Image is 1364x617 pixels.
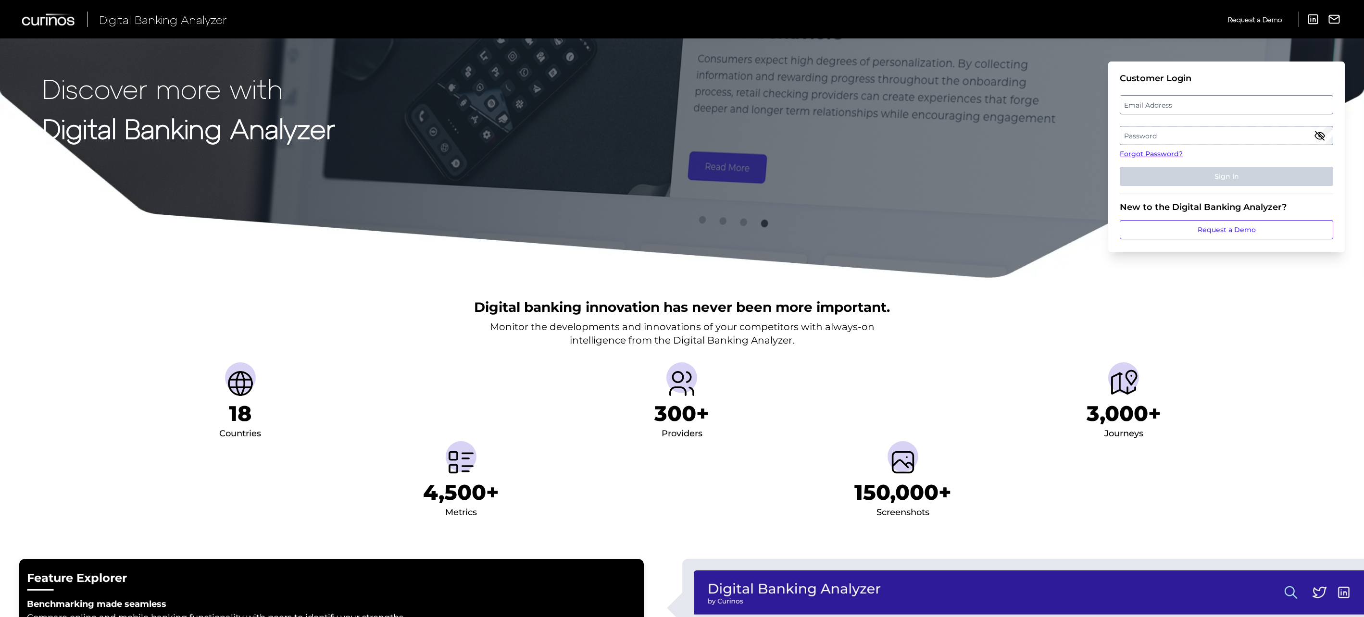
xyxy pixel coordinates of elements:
[854,480,951,505] h1: 150,000+
[1120,96,1332,113] label: Email Address
[27,570,636,586] h2: Feature Explorer
[42,112,335,144] strong: Digital Banking Analyzer
[1120,149,1333,159] a: Forgot Password?
[219,426,261,442] div: Countries
[99,12,227,26] span: Digital Banking Analyzer
[229,401,251,426] h1: 18
[1120,220,1333,239] a: Request a Demo
[1120,73,1333,84] div: Customer Login
[423,480,499,505] h1: 4,500+
[490,320,875,347] p: Monitor the developments and innovations of your competitors with always-on intelligence from the...
[225,368,256,399] img: Countries
[474,298,890,316] h2: Digital banking innovation has never been more important.
[1087,401,1161,426] h1: 3,000+
[1120,167,1333,186] button: Sign In
[1104,426,1143,442] div: Journeys
[1108,368,1139,399] img: Journeys
[446,447,476,478] img: Metrics
[1228,15,1282,24] span: Request a Demo
[666,368,697,399] img: Providers
[654,401,709,426] h1: 300+
[27,599,166,609] strong: Benchmarking made seamless
[1228,12,1282,27] a: Request a Demo
[42,73,335,103] p: Discover more with
[1120,202,1333,212] div: New to the Digital Banking Analyzer?
[22,13,76,25] img: Curinos
[876,505,929,520] div: Screenshots
[888,447,918,478] img: Screenshots
[662,426,702,442] div: Providers
[1120,127,1332,144] label: Password
[445,505,477,520] div: Metrics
